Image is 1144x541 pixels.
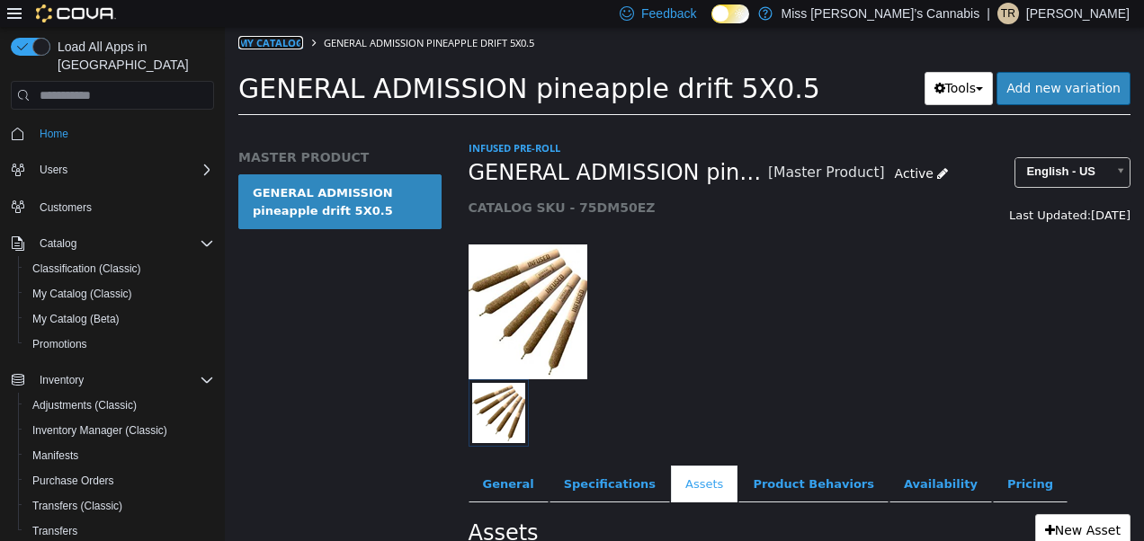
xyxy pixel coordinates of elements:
span: Active [670,139,709,154]
span: Inventory [40,373,84,387]
button: Users [4,157,221,182]
button: Inventory Manager (Classic) [18,418,221,443]
button: Inventory [4,368,221,393]
span: Users [40,163,67,177]
button: Purchase Orders [18,468,221,493]
span: Inventory Manager (Classic) [32,423,167,438]
span: Transfers (Classic) [25,495,214,517]
span: Dark Mode [711,23,712,24]
input: Dark Mode [711,4,749,23]
span: Purchase Orders [32,474,114,488]
button: Transfers (Classic) [18,493,221,519]
span: My Catalog (Classic) [32,287,132,301]
a: Pricing [768,439,843,476]
button: Customers [4,193,221,219]
span: Load All Apps in [GEOGRAPHIC_DATA] [50,38,214,74]
button: My Catalog (Classic) [18,281,221,306]
span: GENERAL ADMISSION pineapple drift 5X0.5 [244,132,544,160]
a: Availability [665,439,767,476]
span: Promotions [32,337,87,351]
span: Transfers [32,524,77,538]
a: Product Behaviors [514,439,664,476]
button: Catalog [32,233,84,254]
span: Manifests [25,445,214,466]
button: Inventory [32,369,91,391]
a: Home [32,123,76,145]
a: Assets [446,439,513,476]
small: [Master Product] [543,139,660,154]
span: Purchase Orders [25,470,214,492]
a: My Catalog [13,9,78,22]
span: Inventory Manager (Classic) [25,420,214,441]
span: Catalog [40,236,76,251]
span: Customers [32,195,214,217]
a: English - US [790,130,906,161]
span: Manifests [32,448,78,463]
a: Active [660,130,734,164]
a: Inventory Manager (Classic) [25,420,174,441]
a: GENERAL ADMISSION pineapple drift 5X0.5 [13,147,217,202]
a: New Asset [810,487,906,520]
button: Classification (Classic) [18,256,221,281]
a: Classification (Classic) [25,258,148,279]
button: Home [4,120,221,146]
a: Transfers (Classic) [25,495,130,517]
span: TR [1001,3,1015,24]
button: Catalog [4,231,221,256]
a: Customers [32,197,99,218]
span: My Catalog (Beta) [25,308,214,330]
span: GENERAL ADMISSION pineapple drift 5X0.5 [99,9,309,22]
h2: Assets [244,487,505,520]
h5: CATALOG SKU - 75DM50EZ [244,173,734,189]
span: Classification (Classic) [25,258,214,279]
span: English - US [791,131,881,159]
a: My Catalog (Beta) [25,308,127,330]
button: Promotions [18,332,221,357]
a: Add new variation [772,45,906,78]
span: Inventory [32,369,214,391]
span: Users [32,159,214,181]
span: Last Updated: [784,182,866,195]
span: My Catalog (Classic) [25,283,214,305]
a: My Catalog (Classic) [25,283,139,305]
img: Cova [36,4,116,22]
div: Tabitha Robinson [997,3,1019,24]
span: Promotions [25,333,214,355]
p: [PERSON_NAME] [1026,3,1130,24]
span: Home [32,122,214,145]
img: 150 [244,217,362,352]
a: Promotions [25,333,94,355]
a: Infused Pre-Roll [244,114,335,128]
span: Home [40,127,68,141]
a: Specifications [325,439,445,476]
button: Tools [700,45,769,78]
span: Adjustments (Classic) [32,398,137,412]
span: Catalog [32,233,214,254]
h5: MASTER PRODUCT [13,122,217,138]
button: My Catalog (Beta) [18,306,221,332]
a: Manifests [25,445,85,466]
a: Purchase Orders [25,470,121,492]
p: | [987,3,990,24]
span: Transfers (Classic) [32,499,122,513]
span: Feedback [641,4,696,22]
span: GENERAL ADMISSION pineapple drift 5X0.5 [13,46,595,77]
button: Users [32,159,75,181]
a: General [244,439,324,476]
span: Adjustments (Classic) [25,395,214,416]
span: [DATE] [866,182,906,195]
button: Adjustments (Classic) [18,393,221,418]
span: Classification (Classic) [32,262,141,276]
a: Adjustments (Classic) [25,395,144,416]
button: Manifests [18,443,221,468]
p: Miss [PERSON_NAME]’s Cannabis [782,3,980,24]
span: Customers [40,200,92,215]
span: My Catalog (Beta) [32,312,120,326]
